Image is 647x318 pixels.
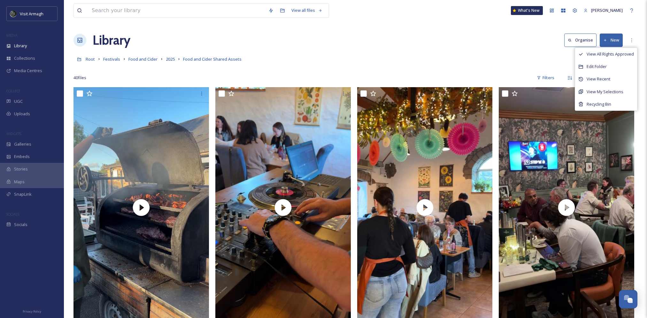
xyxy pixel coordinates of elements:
[6,131,21,136] span: WIDGETS
[14,98,23,104] span: UGC
[587,101,611,107] span: Recycling Bin
[166,55,175,63] a: 2025
[581,4,626,17] a: [PERSON_NAME]
[564,34,597,47] button: Organise
[587,76,610,82] span: View Recent
[183,56,242,62] span: Food and Cider Shared Assets
[6,212,19,216] span: SOCIALS
[14,55,35,61] span: Collections
[86,56,95,62] span: Root
[600,34,623,47] button: New
[14,141,31,147] span: Galleries
[587,89,623,95] span: View My Selections
[534,72,558,84] div: Filters
[14,111,30,117] span: Uploads
[103,55,120,63] a: Festivals
[575,73,637,85] a: View Recent
[14,166,28,172] span: Stories
[14,191,32,197] span: SnapLink
[587,51,634,57] span: View All Rights Approved
[103,56,120,62] span: Festivals
[166,56,175,62] span: 2025
[288,4,326,17] a: View all files
[14,179,25,185] span: Maps
[14,68,42,74] span: Media Centres
[575,48,637,60] a: View All Rights Approved
[20,11,43,17] span: Visit Armagh
[23,307,41,315] a: Privacy Policy
[587,64,607,70] span: Edit Folder
[128,56,158,62] span: Food and Cider
[6,88,20,93] span: COLLECT
[6,33,18,38] span: MEDIA
[14,43,27,49] span: Library
[73,75,86,81] span: 40 file s
[23,309,41,314] span: Privacy Policy
[89,4,265,18] input: Search your library
[575,98,637,110] a: Recycling Bin
[619,290,637,308] button: Open Chat
[511,6,543,15] a: What's New
[591,7,623,13] span: [PERSON_NAME]
[14,154,30,160] span: Embeds
[128,55,158,63] a: Food and Cider
[86,55,95,63] a: Root
[93,31,130,50] a: Library
[14,222,27,228] span: Socials
[183,55,242,63] a: Food and Cider Shared Assets
[10,11,17,17] img: THE-FIRST-PLACE-VISIT-ARMAGH.COM-BLACK.jpg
